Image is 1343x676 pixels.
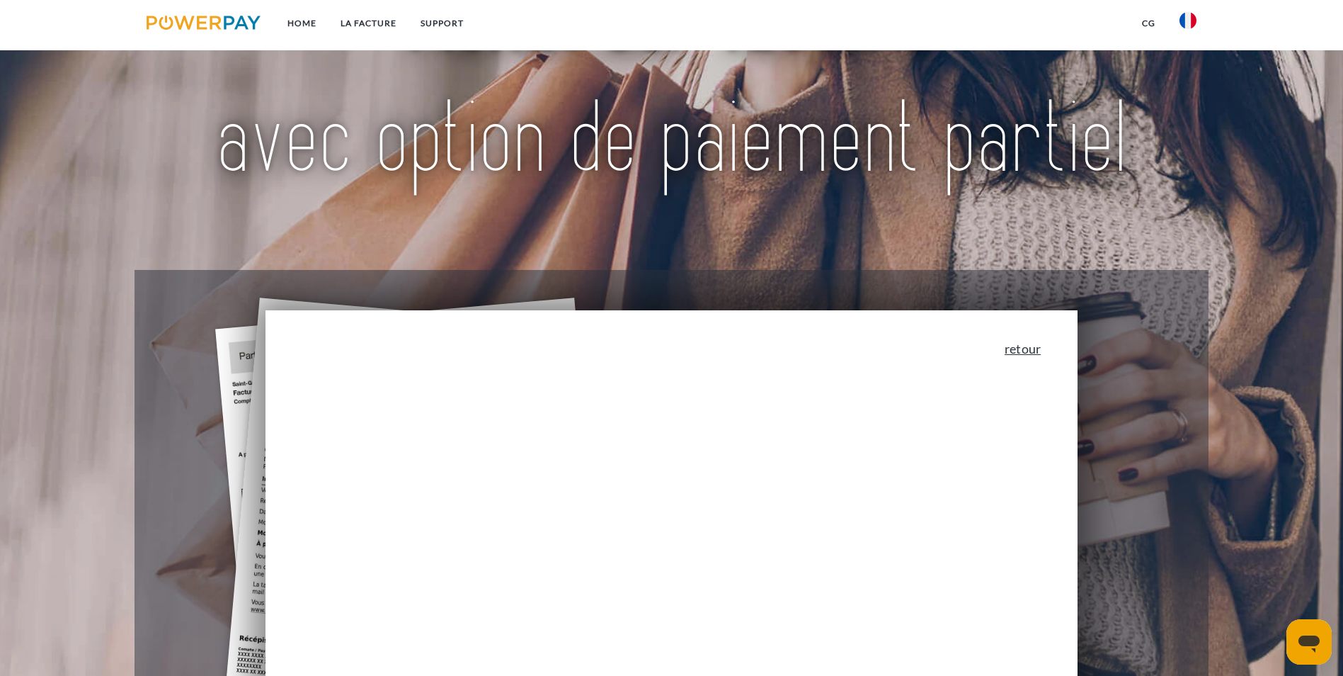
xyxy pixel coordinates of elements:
img: fr [1179,12,1196,29]
a: Home [275,11,328,36]
a: retour [1005,342,1041,355]
a: LA FACTURE [328,11,408,36]
img: logo-powerpay.svg [147,16,261,30]
a: Support [408,11,476,36]
a: CG [1130,11,1167,36]
iframe: Bouton de lancement de la fenêtre de messagerie [1286,619,1332,665]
